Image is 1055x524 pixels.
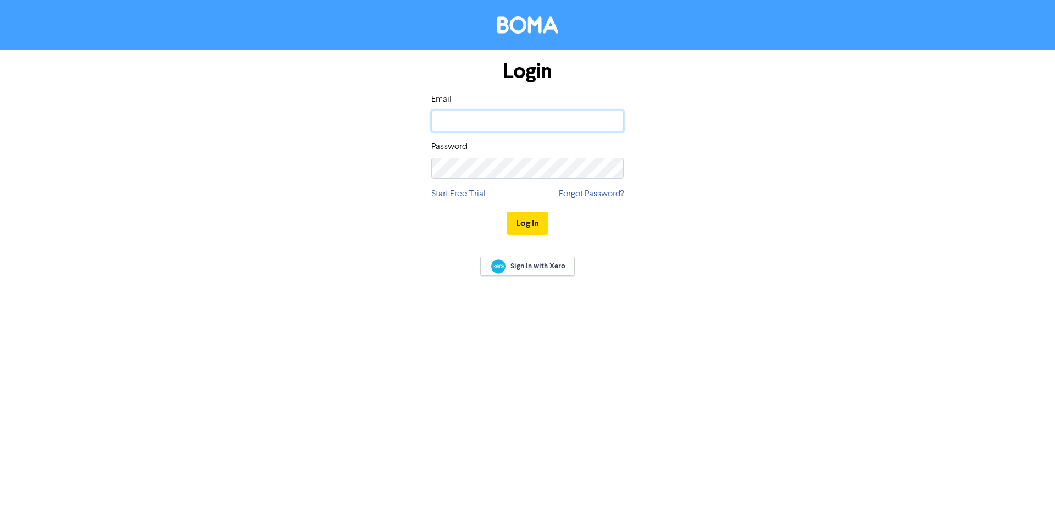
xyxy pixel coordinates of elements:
[480,257,575,276] a: Sign In with Xero
[431,59,624,84] h1: Login
[497,16,558,34] img: BOMA Logo
[491,259,506,274] img: Xero logo
[431,93,452,106] label: Email
[431,140,467,153] label: Password
[510,261,565,271] span: Sign In with Xero
[507,212,548,235] button: Log In
[559,187,624,201] a: Forgot Password?
[431,187,486,201] a: Start Free Trial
